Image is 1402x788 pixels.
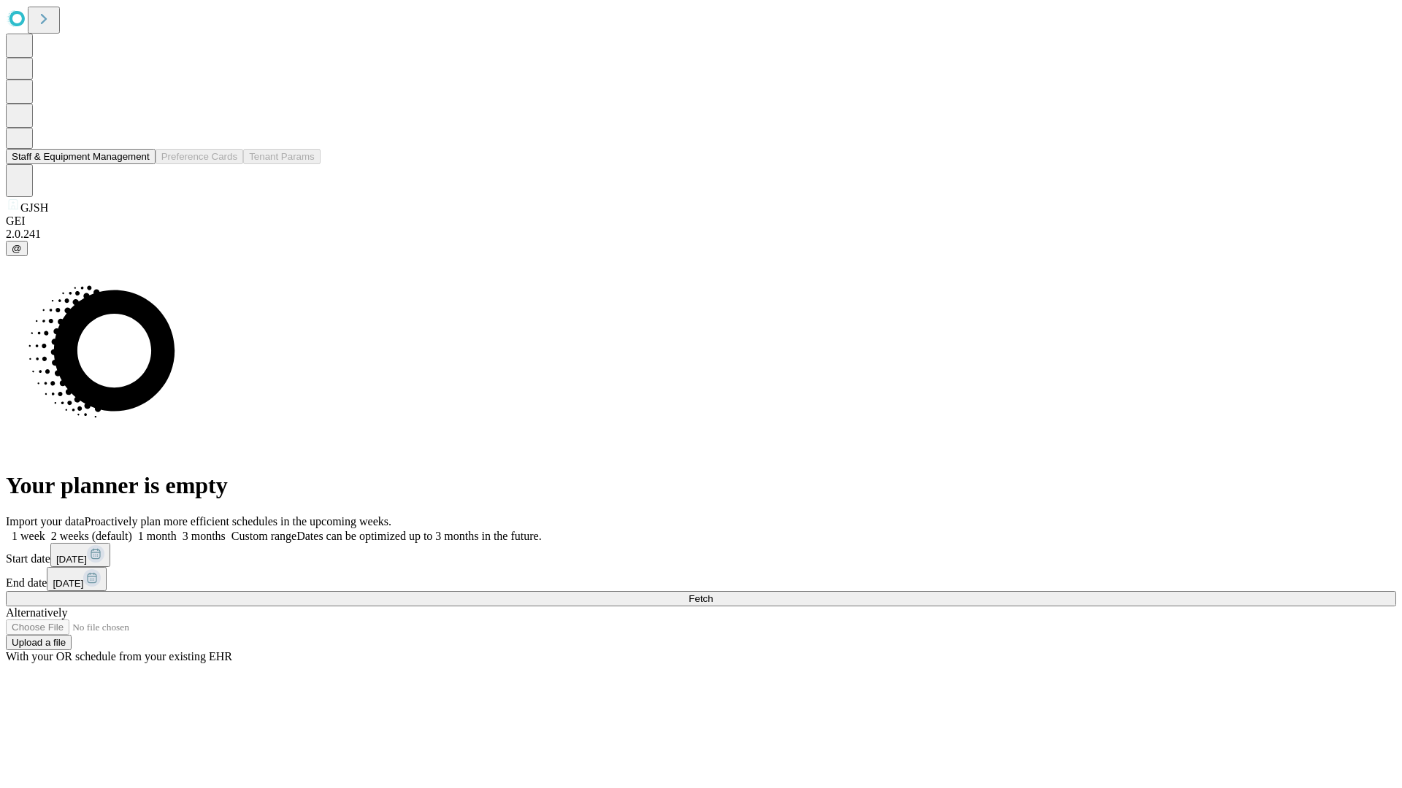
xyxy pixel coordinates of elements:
div: Start date [6,543,1396,567]
span: 1 month [138,530,177,542]
span: 1 week [12,530,45,542]
span: Dates can be optimized up to 3 months in the future. [296,530,541,542]
div: End date [6,567,1396,591]
h1: Your planner is empty [6,472,1396,499]
button: Fetch [6,591,1396,606]
span: 3 months [183,530,226,542]
span: GJSH [20,201,48,214]
span: @ [12,243,22,254]
span: Fetch [689,593,713,604]
button: @ [6,241,28,256]
span: [DATE] [53,578,83,589]
button: Upload a file [6,635,72,650]
span: With your OR schedule from your existing EHR [6,650,232,663]
span: 2 weeks (default) [51,530,132,542]
div: GEI [6,215,1396,228]
div: 2.0.241 [6,228,1396,241]
button: Tenant Params [243,149,321,164]
button: Preference Cards [156,149,243,164]
button: [DATE] [47,567,107,591]
span: Proactively plan more efficient schedules in the upcoming weeks. [85,515,391,528]
button: [DATE] [50,543,110,567]
span: Import your data [6,515,85,528]
span: Custom range [231,530,296,542]
span: Alternatively [6,606,67,619]
span: [DATE] [56,554,87,565]
button: Staff & Equipment Management [6,149,156,164]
